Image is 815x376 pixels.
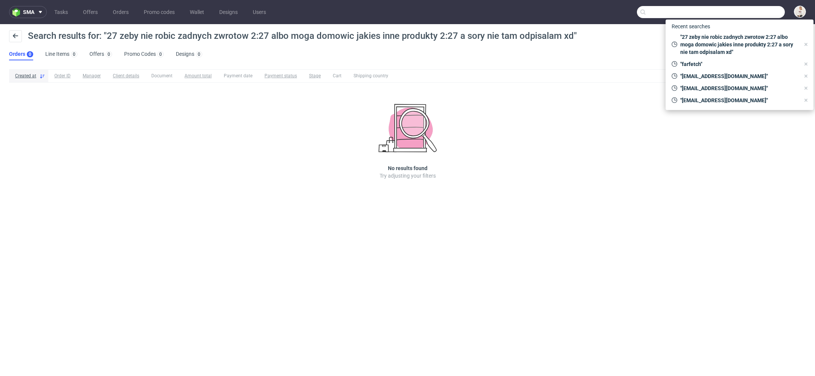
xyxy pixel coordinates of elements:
a: Designs0 [176,48,202,60]
span: Document [151,73,172,79]
img: Mari Fok [795,6,805,17]
span: Client details [113,73,139,79]
span: Amount total [185,73,212,79]
img: logo [12,8,23,17]
div: 0 [29,52,31,57]
span: "[EMAIL_ADDRESS][DOMAIN_NAME]" [677,97,800,104]
span: sma [23,9,34,15]
a: Designs [215,6,242,18]
span: Cart [333,73,341,79]
span: Shipping country [354,73,388,79]
a: Wallet [185,6,209,18]
a: Users [248,6,271,18]
span: Search results for: "27 zeby nie robic zadnych zwrotow 2:27 albo moga domowic jakies inne produkt... [28,31,577,41]
span: "[EMAIL_ADDRESS][DOMAIN_NAME]" [677,84,800,92]
span: Created at [15,73,36,79]
span: Recent searches [669,20,713,32]
a: Promo codes [139,6,179,18]
span: Payment date [224,73,252,79]
a: Promo Codes0 [124,48,164,60]
span: Manager [83,73,101,79]
span: Stage [309,73,321,79]
a: Orders [108,6,133,18]
a: Line Items0 [45,48,77,60]
span: "[EMAIL_ADDRESS][DOMAIN_NAME]" [677,72,800,80]
p: Try adjusting your filters [380,172,436,180]
div: 0 [108,52,110,57]
div: 0 [73,52,75,57]
span: "farfetch" [677,60,800,68]
span: Order ID [54,73,71,79]
div: 0 [159,52,162,57]
a: Offers0 [89,48,112,60]
span: Payment status [264,73,297,79]
span: "27 zeby nie robic zadnych zwrotow 2:27 albo moga domowic jakies inne produkty 2:27 a sory nie ta... [677,33,800,56]
a: Orders0 [9,48,33,60]
a: Tasks [50,6,72,18]
button: sma [9,6,47,18]
div: 0 [198,52,200,57]
h3: No results found [388,164,427,172]
a: Offers [78,6,102,18]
